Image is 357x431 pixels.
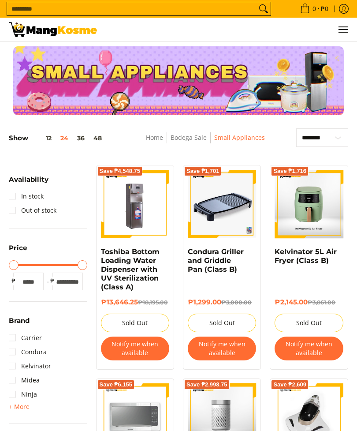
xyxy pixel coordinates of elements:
[188,337,256,360] button: Notify me when available
[171,133,207,142] a: Bodega Sale
[186,382,227,387] span: Save ₱2,998.75
[101,314,169,332] button: Sold Out
[106,18,348,41] ul: Customer Navigation
[297,4,331,14] span: •
[9,373,40,387] a: Midea
[100,169,141,174] span: Save ₱4,548.75
[320,6,330,12] span: ₱0
[188,298,256,307] h6: ₱1,299.00
[124,132,286,152] nav: Breadcrumbs
[9,176,48,189] summary: Open
[138,299,168,306] del: ₱18,195.00
[9,401,30,412] summary: Open
[9,403,30,410] span: + More
[275,298,343,307] h6: ₱2,145.00
[28,135,56,142] button: 12
[9,331,42,345] a: Carrier
[275,170,343,238] img: kelvinator-5-liter-air-fryer-matte-light-green-front-view-mang-kosme
[73,135,89,142] button: 36
[9,134,106,142] h5: Show
[106,18,348,41] nav: Main Menu
[186,169,219,174] span: Save ₱1,701
[9,317,30,324] span: Brand
[9,244,27,251] span: Price
[9,359,51,373] a: Kelvinator
[9,277,18,285] span: ₱
[9,176,48,183] span: Availability
[146,133,163,142] a: Home
[48,277,57,285] span: ₱
[188,170,256,238] img: condura-griller-and-griddle-pan-class-b1-right-side-view-mang-kosme
[9,244,27,258] summary: Open
[56,135,73,142] button: 24
[101,247,160,291] a: Toshiba Bottom Loading Water Dispenser with UV Sterilization (Class A)
[273,169,306,174] span: Save ₱1,716
[9,203,56,217] a: Out of stock
[9,189,44,203] a: In stock
[221,299,252,306] del: ₱3,000.00
[311,6,317,12] span: 0
[257,2,271,15] button: Search
[275,337,343,360] button: Notify me when available
[214,133,265,142] a: Small Appliances
[275,247,337,265] a: Kelvinator 5L Air Fryer (Class B)
[101,337,169,360] button: Notify me when available
[9,22,97,37] img: Small Appliances l Mang Kosme: Home Appliances Warehouse Sale | Page 3
[308,299,335,306] del: ₱3,861.00
[9,317,30,330] summary: Open
[338,18,348,41] button: Menu
[188,314,256,332] button: Sold Out
[275,314,343,332] button: Sold Out
[9,387,37,401] a: Ninja
[188,247,244,274] a: Condura Griller and Griddle Pan (Class B)
[100,382,133,387] span: Save ₱6,155
[101,298,169,307] h6: ₱13,646.25
[9,345,47,359] a: Condura
[89,135,106,142] button: 48
[273,382,306,387] span: Save ₱2,609
[101,170,169,238] img: Toshiba Bottom Loading Water Dispenser with UV Sterilization (Class A)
